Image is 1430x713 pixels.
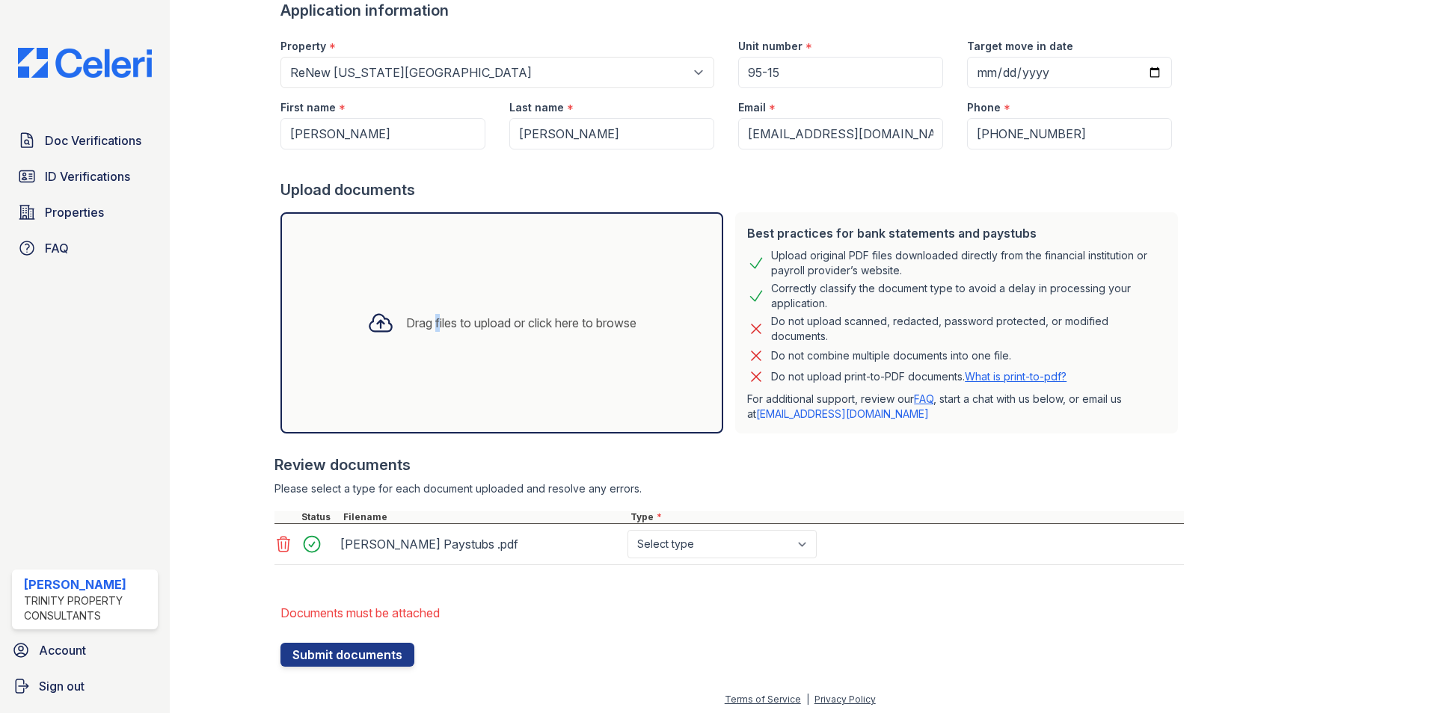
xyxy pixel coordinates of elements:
[725,694,801,705] a: Terms of Service
[406,314,636,332] div: Drag files to upload or click here to browse
[771,347,1011,365] div: Do not combine multiple documents into one file.
[771,314,1166,344] div: Do not upload scanned, redacted, password protected, or modified documents.
[747,392,1166,422] p: For additional support, review our , start a chat with us below, or email us at
[771,369,1067,384] p: Do not upload print-to-PDF documents.
[280,643,414,667] button: Submit documents
[45,132,141,149] span: Doc Verifications
[280,39,326,54] label: Property
[12,126,158,155] a: Doc Verifications
[914,392,933,405] a: FAQ
[967,100,1001,115] label: Phone
[24,593,152,623] div: Trinity Property Consultants
[965,370,1067,383] a: What is print-to-pdf?
[298,511,340,523] div: Status
[6,671,164,701] a: Sign out
[39,677,85,695] span: Sign out
[12,233,158,263] a: FAQ
[6,635,164,665] a: Account
[627,511,1184,523] div: Type
[45,203,104,221] span: Properties
[6,48,164,78] img: CE_Logo_Blue-a8612792a0a2168367f1c8372b55b34899dd931a85d93a1a3d3e32e68fde9ad4.png
[967,39,1073,54] label: Target move in date
[39,641,86,659] span: Account
[771,281,1166,311] div: Correctly classify the document type to avoid a delay in processing your application.
[340,532,622,556] div: [PERSON_NAME] Paystubs .pdf
[280,100,336,115] label: First name
[814,694,876,705] a: Privacy Policy
[12,197,158,227] a: Properties
[280,598,1184,628] li: Documents must be attached
[738,39,803,54] label: Unit number
[45,167,130,185] span: ID Verifications
[45,239,69,257] span: FAQ
[274,481,1184,496] div: Please select a type for each document uploaded and resolve any errors.
[756,407,929,420] a: [EMAIL_ADDRESS][DOMAIN_NAME]
[509,100,564,115] label: Last name
[12,161,158,191] a: ID Verifications
[274,454,1184,475] div: Review documents
[280,179,1184,200] div: Upload documents
[771,248,1166,278] div: Upload original PDF files downloaded directly from the financial institution or payroll provider’...
[806,694,809,705] div: |
[738,100,766,115] label: Email
[24,575,152,593] div: [PERSON_NAME]
[747,224,1166,242] div: Best practices for bank statements and paystubs
[340,511,627,523] div: Filename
